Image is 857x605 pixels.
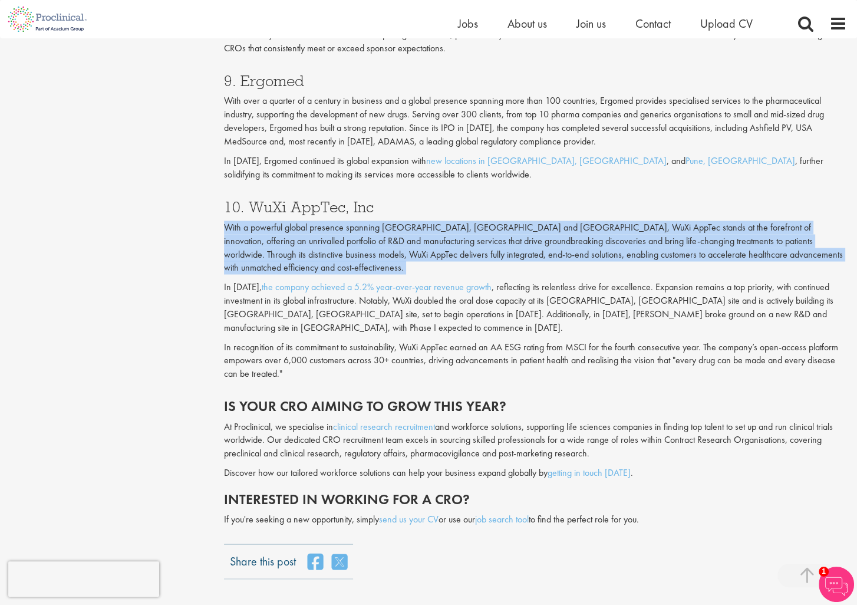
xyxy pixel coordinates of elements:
[458,16,478,31] a: Jobs
[819,567,829,577] span: 1
[224,94,848,148] p: With over a quarter of a century in business and a global presence spanning more than 100 countri...
[333,420,435,432] a: clinical research recruitment
[224,398,848,413] h2: Is your CRO aiming to grow this year?
[700,16,753,31] a: Upload CV
[8,561,159,597] iframe: reCAPTCHA
[224,280,848,334] p: In [DATE], , reflecting its relentless drive for excellence. Expansion remains a top priority, wi...
[548,466,631,478] a: getting in touch [DATE]
[576,16,606,31] a: Join us
[224,491,848,507] h2: Interested in working for a CRO?
[426,154,667,167] a: new locations in [GEOGRAPHIC_DATA], [GEOGRAPHIC_DATA]
[230,553,296,561] label: Share this post
[819,567,854,602] img: Chatbot
[262,280,492,292] a: the company achieved a 5.2% year-over-year revenue growth
[224,466,848,479] p: Discover how our tailored workforce solutions can help your business expand globally by .
[224,420,848,461] p: At Proclinical, we specialise in and workforce solutions, supporting life sciences companies in f...
[507,16,547,31] a: About us
[224,340,848,381] p: In recognition of its commitment to sustainability, WuXi AppTec earned an AA ESG rating from MSCI...
[224,199,848,214] h3: 10. WuXi AppTec, Inc
[475,512,529,525] a: job search tool
[685,154,795,167] a: Pune, [GEOGRAPHIC_DATA]
[224,512,848,526] p: If you're seeking a new opportunity, simply or use our to find the perfect role for you.
[379,512,439,525] a: send us your CV
[224,221,848,274] p: With a powerful global presence spanning [GEOGRAPHIC_DATA], [GEOGRAPHIC_DATA] and [GEOGRAPHIC_DAT...
[224,73,848,88] h3: 9. Ergomed
[635,16,671,31] a: Contact
[308,553,323,570] a: share on facebook
[332,553,347,570] a: share on twitter
[224,154,848,182] p: In [DATE], Ergomed continued its global expansion with , and , further solidifying its commitment...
